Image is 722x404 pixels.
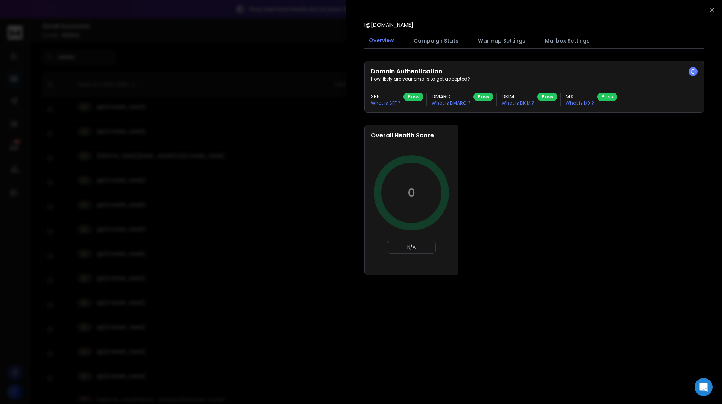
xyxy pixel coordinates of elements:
[364,32,399,49] button: Overview
[403,93,423,101] div: Pass
[371,93,400,100] h3: SPF
[566,100,594,106] p: What is MX ?
[432,100,470,106] p: What is DMARC ?
[566,93,594,100] h3: MX
[502,100,534,106] p: What is DKIM ?
[409,32,463,49] button: Campaign Stats
[371,100,400,106] p: What is SPF ?
[408,186,415,200] p: 0
[695,378,713,396] div: Open Intercom Messenger
[502,93,534,100] h3: DKIM
[390,244,432,250] p: N/A
[473,93,493,101] div: Pass
[473,32,530,49] button: Warmup Settings
[371,67,698,76] h2: Domain Authentication
[364,21,413,29] p: l@[DOMAIN_NAME]
[537,93,557,101] div: Pass
[540,32,594,49] button: Mailbox Settings
[371,76,698,82] p: How likely are your emails to get accepted?
[597,93,617,101] div: Pass
[371,131,452,140] h2: Overall Health Score
[432,93,470,100] h3: DMARC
